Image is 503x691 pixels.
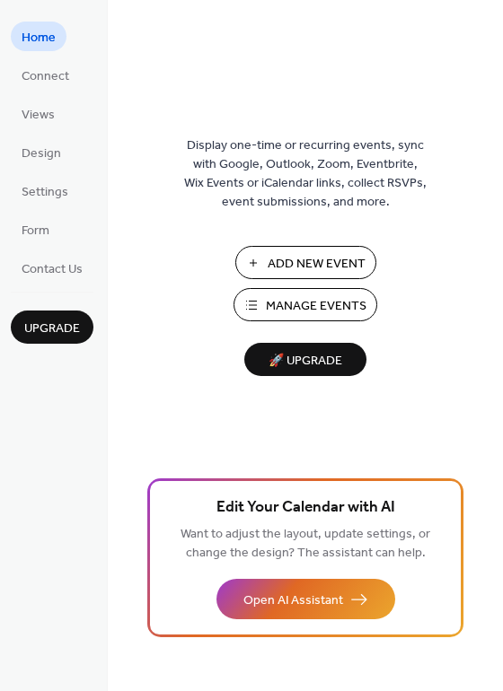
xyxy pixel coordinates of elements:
[24,319,80,338] span: Upgrade
[255,349,356,373] span: 🚀 Upgrade
[11,60,80,90] a: Connect
[216,495,395,520] span: Edit Your Calendar with AI
[244,343,366,376] button: 🚀 Upgrade
[11,137,72,167] a: Design
[234,288,377,321] button: Manage Events
[11,311,93,344] button: Upgrade
[22,106,55,125] span: Views
[266,297,366,316] span: Manage Events
[184,136,427,212] span: Display one-time or recurring events, sync with Google, Outlook, Zoom, Eventbrite, Wix Events or ...
[11,99,66,128] a: Views
[11,22,66,51] a: Home
[243,591,343,610] span: Open AI Assistant
[11,253,93,283] a: Contact Us
[22,183,68,202] span: Settings
[235,246,376,279] button: Add New Event
[216,579,395,619] button: Open AI Assistant
[22,222,49,241] span: Form
[22,29,56,48] span: Home
[11,214,60,244] a: Form
[22,144,61,163] span: Design
[22,67,69,86] span: Connect
[268,255,366,274] span: Add New Event
[181,522,430,565] span: Want to adjust the layout, update settings, or change the design? The assistant can help.
[11,176,79,206] a: Settings
[22,260,83,279] span: Contact Us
